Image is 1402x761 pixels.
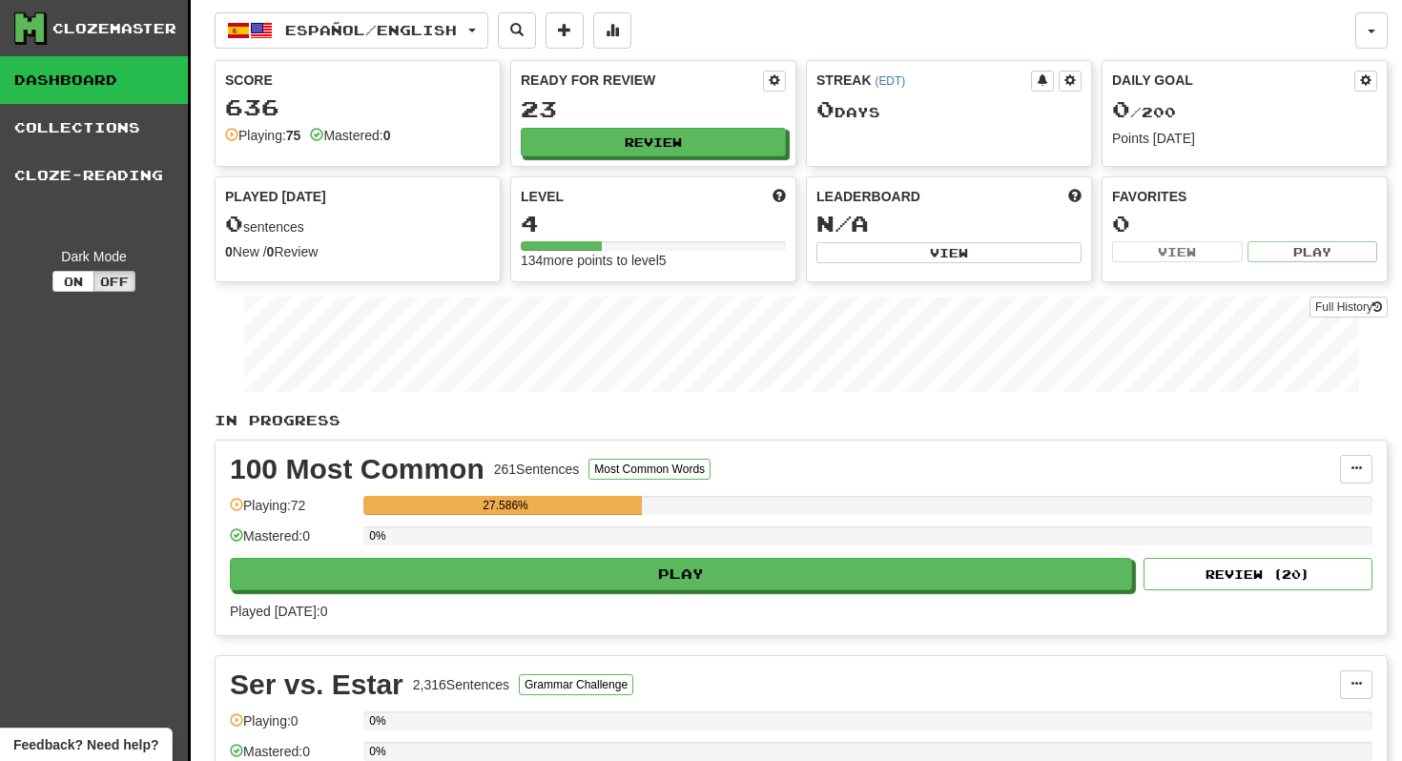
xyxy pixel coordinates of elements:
button: View [816,242,1082,263]
div: Mastered: 0 [230,526,354,558]
span: Level [521,187,564,206]
button: Play [230,558,1132,590]
span: 0 [1112,95,1130,122]
span: / 200 [1112,104,1176,120]
div: 0 [1112,212,1377,236]
button: Off [93,271,135,292]
strong: 0 [225,244,233,259]
button: Grammar Challenge [519,674,633,695]
p: In Progress [215,411,1388,430]
a: Full History [1309,297,1388,318]
button: Review (20) [1144,558,1372,590]
div: Favorites [1112,187,1377,206]
span: Leaderboard [816,187,920,206]
button: Review [521,128,786,156]
button: More stats [593,12,631,49]
div: 4 [521,212,786,236]
button: Play [1247,241,1378,262]
div: 100 Most Common [230,455,485,483]
span: This week in points, UTC [1068,187,1082,206]
button: Español/English [215,12,488,49]
span: Score more points to level up [773,187,786,206]
div: Clozemaster [52,19,176,38]
div: 23 [521,97,786,121]
div: Playing: [225,126,300,145]
button: On [52,271,94,292]
span: 0 [816,95,835,122]
span: Played [DATE] [225,187,326,206]
span: N/A [816,210,869,237]
button: Search sentences [498,12,536,49]
strong: 75 [286,128,301,143]
div: 636 [225,95,490,119]
div: Playing: 72 [230,496,354,527]
div: Mastered: [310,126,390,145]
div: sentences [225,212,490,237]
span: Español / English [285,22,457,38]
strong: 0 [267,244,275,259]
strong: 0 [383,128,391,143]
div: Dark Mode [14,247,174,266]
div: Points [DATE] [1112,129,1377,148]
div: Ready for Review [521,71,763,90]
div: 27.586% [369,496,642,515]
div: Playing: 0 [230,711,354,743]
div: Daily Goal [1112,71,1354,92]
button: Add sentence to collection [546,12,584,49]
div: Ser vs. Estar [230,670,403,699]
span: Open feedback widget [13,735,158,754]
button: Most Common Words [588,459,711,480]
div: Streak [816,71,1031,90]
a: (EDT) [875,74,905,88]
div: 134 more points to level 5 [521,251,786,270]
button: View [1112,241,1243,262]
span: 0 [225,210,243,237]
span: Played [DATE]: 0 [230,604,327,619]
div: 2,316 Sentences [413,675,509,694]
div: New / Review [225,242,490,261]
div: Day s [816,97,1082,122]
div: Score [225,71,490,90]
div: 261 Sentences [494,460,580,479]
